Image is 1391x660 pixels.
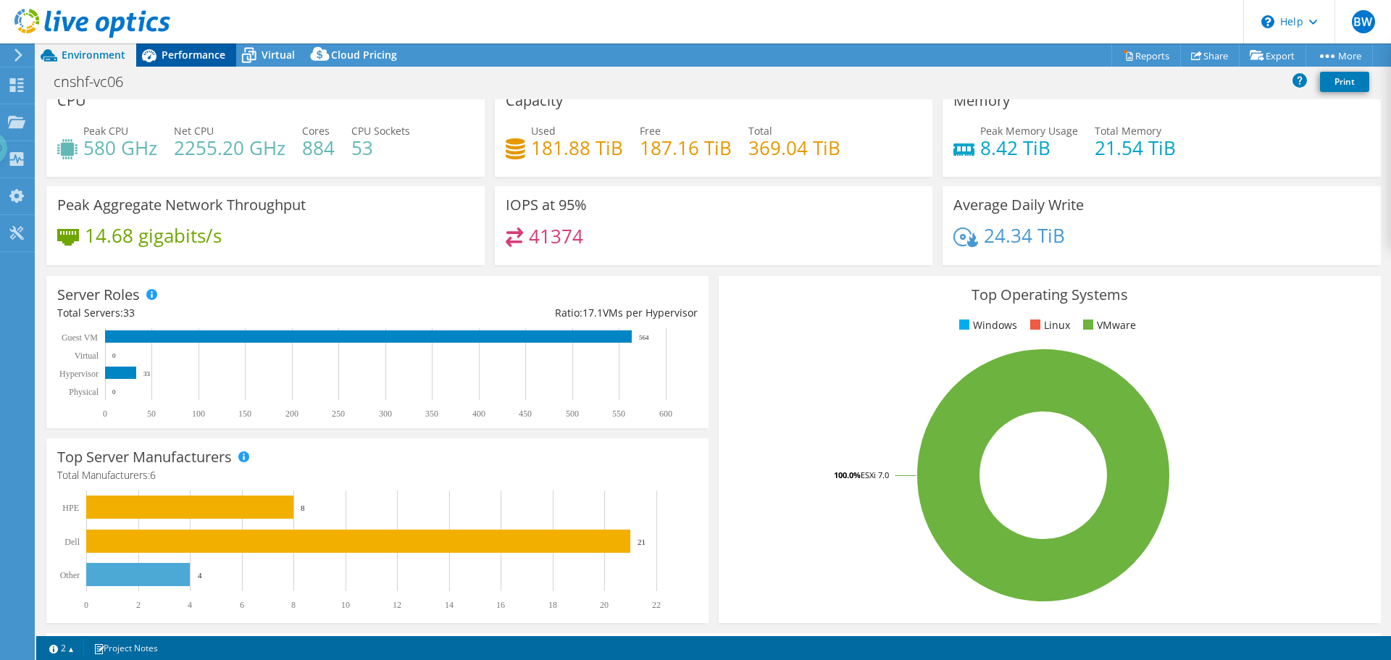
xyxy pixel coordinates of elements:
[64,537,80,547] text: Dell
[62,503,79,513] text: HPE
[351,124,410,138] span: CPU Sockets
[652,600,661,610] text: 22
[84,600,88,610] text: 0
[57,449,232,465] h3: Top Server Manufacturers
[1261,15,1274,28] svg: \n
[1095,124,1161,138] span: Total Memory
[302,124,330,138] span: Cores
[548,600,557,610] text: 18
[640,124,661,138] span: Free
[240,600,244,610] text: 6
[351,140,410,156] h4: 53
[83,140,157,156] h4: 580 GHz
[956,317,1017,333] li: Windows
[301,504,305,512] text: 8
[1027,317,1070,333] li: Linux
[984,227,1065,243] h4: 24.34 TiB
[638,538,646,546] text: 21
[47,74,146,90] h1: cnshf-vc06
[566,409,579,419] text: 500
[506,93,563,109] h3: Capacity
[69,387,99,397] text: Physical
[57,197,306,213] h3: Peak Aggregate Network Throughput
[1095,140,1176,156] h4: 21.54 TiB
[1320,72,1369,92] a: Print
[393,600,401,610] text: 12
[174,124,214,138] span: Net CPU
[980,140,1078,156] h4: 8.42 TiB
[285,409,298,419] text: 200
[496,600,505,610] text: 16
[748,124,772,138] span: Total
[62,333,98,343] text: Guest VM
[1111,44,1181,67] a: Reports
[57,305,377,321] div: Total Servers:
[123,306,135,319] span: 33
[730,287,1370,303] h3: Top Operating Systems
[639,334,649,341] text: 564
[1079,317,1136,333] li: VMware
[531,124,556,138] span: Used
[192,409,205,419] text: 100
[174,140,285,156] h4: 2255.20 GHz
[188,600,192,610] text: 4
[531,140,623,156] h4: 181.88 TiB
[472,409,485,419] text: 400
[612,409,625,419] text: 550
[62,48,125,62] span: Environment
[198,571,202,580] text: 4
[83,639,168,657] a: Project Notes
[1180,44,1240,67] a: Share
[861,469,889,480] tspan: ESXi 7.0
[57,287,140,303] h3: Server Roles
[302,140,335,156] h4: 884
[143,370,151,377] text: 33
[57,467,698,483] h4: Total Manufacturers:
[506,197,587,213] h3: IOPS at 95%
[75,351,99,361] text: Virtual
[1239,44,1306,67] a: Export
[60,570,80,580] text: Other
[162,48,225,62] span: Performance
[341,600,350,610] text: 10
[519,409,532,419] text: 450
[57,93,86,109] h3: CPU
[600,600,609,610] text: 20
[640,140,732,156] h4: 187.16 TiB
[291,600,296,610] text: 8
[377,305,698,321] div: Ratio: VMs per Hypervisor
[980,124,1078,138] span: Peak Memory Usage
[59,369,99,379] text: Hypervisor
[103,409,107,419] text: 0
[112,388,116,396] text: 0
[834,469,861,480] tspan: 100.0%
[1306,44,1373,67] a: More
[1352,10,1375,33] span: BW
[262,48,295,62] span: Virtual
[953,197,1084,213] h3: Average Daily Write
[83,124,128,138] span: Peak CPU
[529,228,583,244] h4: 41374
[332,409,345,419] text: 250
[112,352,116,359] text: 0
[85,227,222,243] h4: 14.68 gigabits/s
[147,409,156,419] text: 50
[379,409,392,419] text: 300
[445,600,454,610] text: 14
[331,48,397,62] span: Cloud Pricing
[39,639,84,657] a: 2
[582,306,603,319] span: 17.1
[238,409,251,419] text: 150
[150,468,156,482] span: 6
[659,409,672,419] text: 600
[953,93,1010,109] h3: Memory
[748,140,840,156] h4: 369.04 TiB
[425,409,438,419] text: 350
[136,600,141,610] text: 2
